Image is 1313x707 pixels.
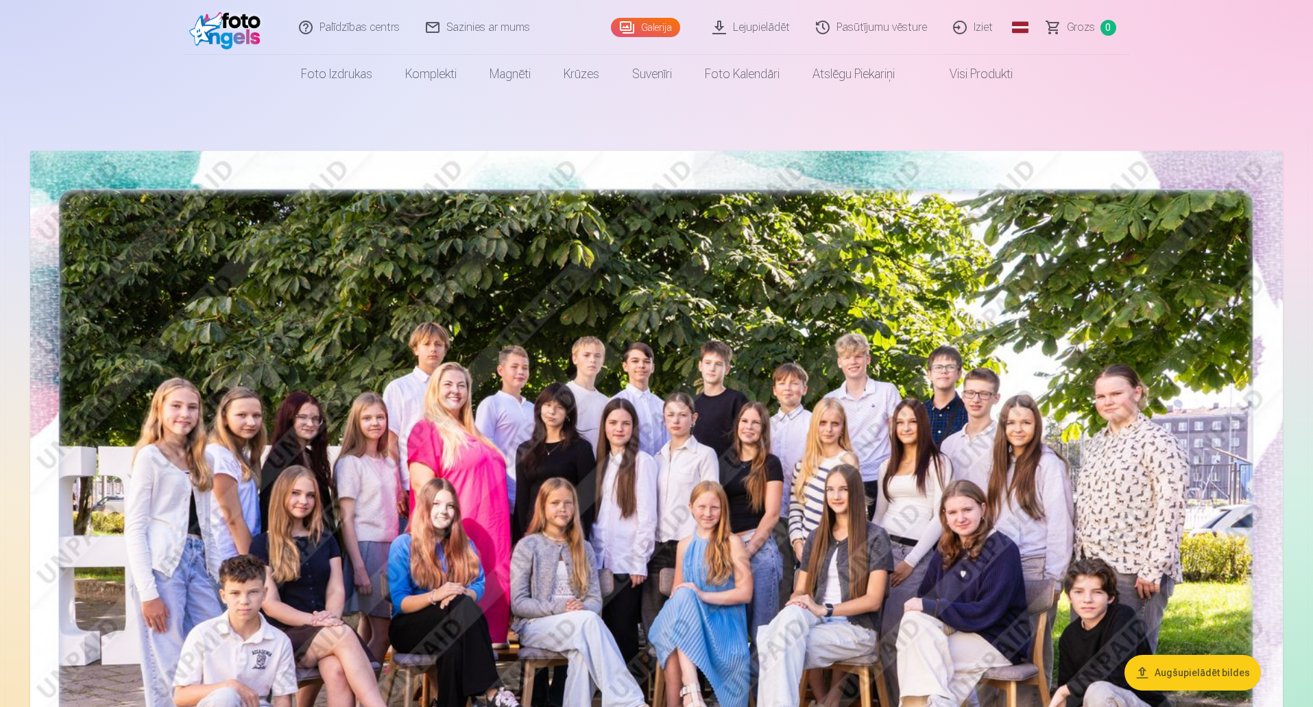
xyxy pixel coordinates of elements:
img: /fa1 [189,5,268,49]
span: Grozs [1067,19,1095,36]
a: Visi produkti [911,55,1029,93]
a: Magnēti [473,55,547,93]
a: Atslēgu piekariņi [796,55,911,93]
a: Komplekti [389,55,473,93]
a: Foto kalendāri [688,55,796,93]
a: Suvenīri [616,55,688,93]
a: Galerija [611,18,680,37]
span: 0 [1100,20,1116,36]
a: Foto izdrukas [285,55,389,93]
a: Krūzes [547,55,616,93]
button: Augšupielādēt bildes [1124,655,1261,691]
